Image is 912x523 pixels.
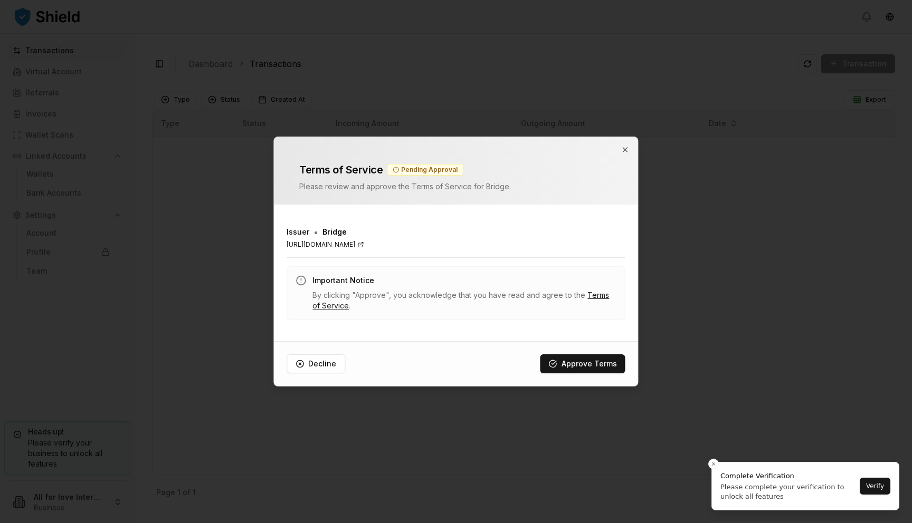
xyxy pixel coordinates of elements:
p: Please review and approve the Terms of Service for Bridge . [299,181,612,192]
a: [URL][DOMAIN_NAME] [287,240,625,249]
h3: Issuer [287,227,309,237]
button: Decline [287,354,345,373]
h3: Important Notice [312,275,616,286]
div: Pending Approval [387,164,463,176]
span: Bridge [322,227,347,237]
button: Approve Terms [540,354,625,373]
p: By clicking "Approve", you acknowledge that you have read and agree to the . [312,290,616,311]
h2: Terms of Service [299,162,383,177]
span: • [313,226,318,238]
